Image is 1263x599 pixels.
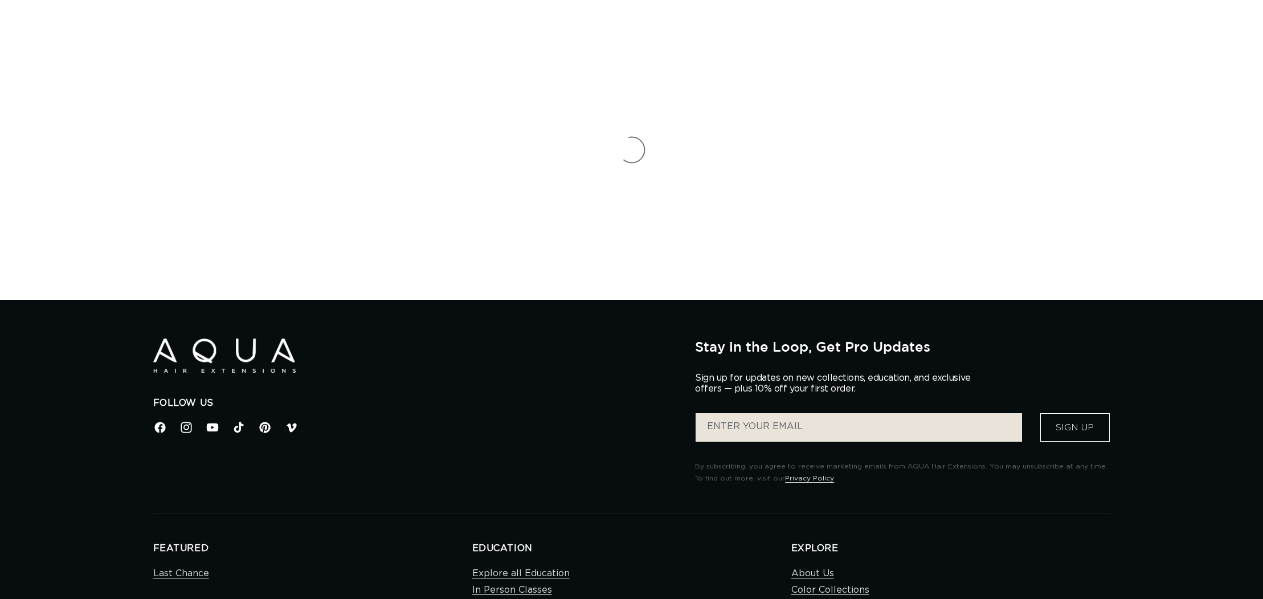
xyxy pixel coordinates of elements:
button: Sign Up [1040,413,1110,442]
h2: FEATURED [153,543,472,555]
a: In Person Classes [472,582,552,598]
p: Sign up for updates on new collections, education, and exclusive offers — plus 10% off your first... [695,373,980,394]
h2: Stay in the Loop, Get Pro Updates [695,339,1110,354]
a: Color Collections [791,582,869,598]
a: Privacy Policy [785,475,834,482]
a: About Us [791,565,834,582]
p: By subscribing, you agree to receive marketing emails from AQUA Hair Extensions. You may unsubscr... [695,461,1110,485]
h2: Follow Us [153,397,678,409]
h2: EXPLORE [791,543,1110,555]
a: Last Chance [153,565,209,582]
h2: EDUCATION [472,543,791,555]
a: Explore all Education [472,565,570,582]
input: ENTER YOUR EMAIL [696,413,1021,442]
img: Aqua Hair Extensions [153,339,296,373]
